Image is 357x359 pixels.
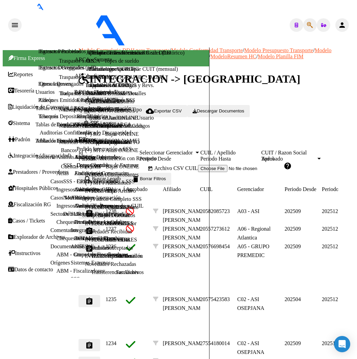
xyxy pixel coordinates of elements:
[285,226,301,232] span: 202509
[285,185,322,194] datatable-header-cell: Periodo Desde
[57,122,96,127] a: Deuda X Empresa
[85,164,139,170] a: (+) MT - Bajas ONLINE
[75,57,112,62] a: ARCA - Sumarte
[36,122,88,127] a: Tablas de Liquidaciones
[8,267,53,273] a: Datos de contacto
[40,81,71,87] a: Otros Ingresos
[40,65,96,70] a: Extractos Originales (pdf)
[200,208,230,214] span: 20582085723
[8,185,58,191] a: Hospitales Públicos
[85,58,139,64] a: ARCA - Topes de sueldo
[200,244,230,249] span: 20576698454
[74,105,131,111] a: Facturas - Documentación
[193,108,244,113] span: Descargar Documentos
[200,185,237,194] datatable-header-cell: CUIL
[71,211,81,217] a: SUR
[85,180,131,186] a: (+) MT - Adhesiones
[74,89,128,95] a: Facturas - Listado/Carga
[85,99,123,105] a: Opciones Diarias
[198,165,284,172] input: Archivo CSV CUIL
[237,186,264,192] span: Gerenciador
[85,74,164,80] a: ANMAT - [GEOGRAPHIC_DATA]
[36,138,90,144] a: Afiliados Empadronados
[285,296,301,302] span: 202504
[50,227,78,233] a: Comentarios
[85,245,133,251] a: Novedades Aceptadas
[11,21,19,29] mat-icon: menu
[8,153,71,159] a: Integración (discapacidad)
[237,226,271,240] span: A06 - Regional Atlantica
[75,73,105,79] a: ARCA - Sano
[8,71,33,78] a: Reportes
[85,115,138,121] a: (+) RG - Altas ONLINE
[322,244,338,249] span: 202512
[322,226,338,232] span: 202512
[8,55,45,61] span: Firma Express
[237,296,264,311] span: C02 - ASI OSEPJANA
[237,340,264,355] span: C02 - ASI OSEPJANA
[85,131,139,137] a: (+) RG - Bajas ONLINE
[210,54,256,59] a: ModeloResumen HC
[237,208,260,214] span: A03 - ASI
[8,218,45,224] a: Casos / Tickets
[85,82,154,88] a: Traspasos Res. 01/2025 y Revs.
[284,162,292,170] mat-icon: help
[85,196,142,202] a: (+) Padrón Completo SSS
[57,154,94,160] a: Análisis Empresa
[200,296,230,302] span: 20575423583
[71,227,95,233] a: Integración
[244,47,313,53] a: Modelo Presupuesto Transporte
[334,336,350,352] div: Open Intercom Messenger
[8,234,65,240] a: Explorador de Archivos
[8,202,51,208] a: Fiscalización RG
[187,105,250,117] button: Descargar Documentos
[322,340,338,346] span: 202512
[79,136,354,143] h3: Filtros
[237,185,285,194] datatable-header-cell: Gerenciador
[71,244,88,249] a: ANSES
[258,54,304,59] a: Modelo Planilla FIM
[8,104,69,110] a: Liquidación de Convenios
[8,120,30,126] a: Sistema
[8,169,69,175] a: Prestadores / Proveedores
[285,244,301,249] span: 202509
[182,41,205,47] span: - osepjana
[8,250,41,256] a: Instructivos
[85,147,138,153] a: (+) MT - Altas ONLINE
[60,90,102,97] a: Todos los Usuarios
[200,340,230,346] span: 27554180014
[22,10,182,46] img: Logo SAAS
[338,21,346,29] mat-icon: person
[36,105,80,111] a: Tablas externas fijas
[40,48,98,54] a: Extractos Procesados (csv)
[237,244,269,258] span: A05 - GRUPO PREMEDIC
[50,195,94,200] a: Casos Movimientos
[71,195,86,200] a: ARCA
[285,208,301,214] span: 202509
[50,178,63,184] a: Casos
[322,186,352,192] span: Periodo Hasta
[285,340,301,346] span: 202509
[322,296,338,302] span: 202512
[322,208,338,214] span: 202512
[85,229,132,235] a: Novedades Recibidas
[57,170,69,176] a: Actas
[85,212,129,218] a: MT - Bajas Directas
[8,136,30,143] a: Padrón
[8,88,34,94] a: Tesorería
[200,226,230,232] span: 20557273612
[36,89,55,95] a: Usuarios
